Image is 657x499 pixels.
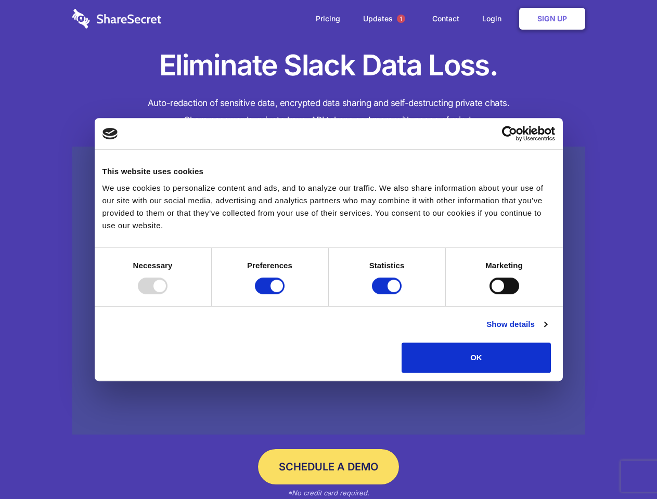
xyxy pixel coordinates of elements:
div: This website uses cookies [102,165,555,178]
strong: Necessary [133,261,173,270]
em: *No credit card required. [288,489,369,497]
img: logo-wordmark-white-trans-d4663122ce5f474addd5e946df7df03e33cb6a1c49d2221995e7729f52c070b2.svg [72,9,161,29]
a: Sign Up [519,8,585,30]
a: Contact [422,3,470,35]
h4: Auto-redaction of sensitive data, encrypted data sharing and self-destructing private chats. Shar... [72,95,585,129]
strong: Marketing [485,261,523,270]
a: Usercentrics Cookiebot - opens in a new window [464,126,555,141]
span: 1 [397,15,405,23]
a: Login [472,3,517,35]
strong: Preferences [247,261,292,270]
strong: Statistics [369,261,405,270]
img: logo [102,128,118,139]
a: Wistia video thumbnail [72,147,585,435]
a: Schedule a Demo [258,449,399,484]
a: Show details [486,318,547,331]
h1: Eliminate Slack Data Loss. [72,47,585,84]
button: OK [402,343,551,373]
a: Pricing [305,3,351,35]
div: We use cookies to personalize content and ads, and to analyze our traffic. We also share informat... [102,182,555,232]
